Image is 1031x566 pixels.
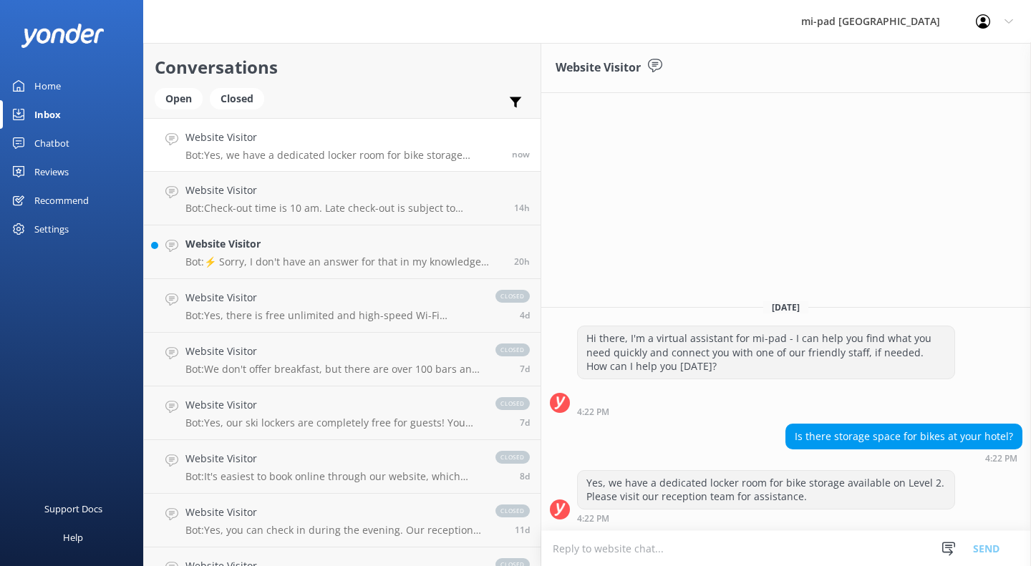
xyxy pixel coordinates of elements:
p: Bot: Yes, there is free unlimited and high-speed Wi-Fi available. You can even do video conferenc... [185,309,481,322]
div: Yes, we have a dedicated locker room for bike storage available on Level 2. Please visit our rece... [578,471,954,509]
a: Website VisitorBot:Check-out time is 10 am. Late check-out is subject to availability and charges... [144,172,541,225]
div: Open [155,88,203,109]
span: 10:39pm 09-Aug-2025 (UTC +12:00) Pacific/Auckland [520,416,530,429]
p: Bot: Check-out time is 10 am. Late check-out is subject to availability and charges may apply. Yo... [185,202,503,215]
span: closed [495,504,530,517]
span: [DATE] [763,301,808,313]
div: Chatbot [34,129,69,157]
strong: 4:22 PM [577,514,609,523]
div: Support Docs [44,494,102,523]
span: 01:52pm 09-Aug-2025 (UTC +12:00) Pacific/Auckland [520,470,530,482]
a: Closed [210,90,271,106]
a: Website VisitorBot:It's easiest to book online through our website, which keeps live track of all... [144,440,541,494]
a: Website VisitorBot:⚡ Sorry, I don't have an answer for that in my knowledge base. Please try and ... [144,225,541,279]
div: Reviews [34,157,69,186]
p: Bot: ⚡ Sorry, I don't have an answer for that in my knowledge base. Please try and rephrase your ... [185,255,503,268]
span: 07:59pm 16-Aug-2025 (UTC +12:00) Pacific/Auckland [514,255,530,268]
div: Home [34,72,61,100]
span: 04:28am 10-Aug-2025 (UTC +12:00) Pacific/Auckland [520,363,530,375]
h4: Website Visitor [185,290,481,306]
p: Bot: Yes, we have a dedicated locker room for bike storage available on Level 2. Please visit our... [185,149,501,162]
span: closed [495,397,530,410]
div: 04:22pm 17-Aug-2025 (UTC +12:00) Pacific/Auckland [577,406,955,416]
h4: Website Visitor [185,236,503,252]
span: 04:22pm 17-Aug-2025 (UTC +12:00) Pacific/Auckland [512,148,530,160]
span: 07:09pm 12-Aug-2025 (UTC +12:00) Pacific/Auckland [520,309,530,321]
div: Is there storage space for bikes at your hotel? [786,424,1022,449]
a: Open [155,90,210,106]
strong: 4:22 PM [577,408,609,416]
div: 04:22pm 17-Aug-2025 (UTC +12:00) Pacific/Auckland [785,453,1022,463]
img: yonder-white-logo.png [21,24,104,47]
div: Settings [34,215,69,243]
a: Website VisitorBot:We don't offer breakfast, but there are over 100 bars and restaurants within 5... [144,333,541,386]
span: 03:10am 06-Aug-2025 (UTC +12:00) Pacific/Auckland [515,524,530,536]
a: Website VisitorBot:Yes, we have a dedicated locker room for bike storage available on Level 2. Pl... [144,118,541,172]
a: Website VisitorBot:Yes, you can check in during the evening. Our reception is open 24/7, so you c... [144,494,541,547]
p: Bot: Yes, you can check in during the evening. Our reception is open 24/7, so you can arrive at a... [185,524,481,537]
p: Bot: We don't offer breakfast, but there are over 100 bars and restaurants within 500 metres of m... [185,363,481,376]
span: closed [495,290,530,303]
div: Help [63,523,83,552]
h4: Website Visitor [185,130,501,145]
h4: Website Visitor [185,397,481,413]
span: 01:29am 17-Aug-2025 (UTC +12:00) Pacific/Auckland [514,202,530,214]
span: closed [495,451,530,464]
div: Hi there, I'm a virtual assistant for mi-pad - I can help you find what you need quickly and conn... [578,326,954,379]
h4: Website Visitor [185,182,503,198]
p: Bot: Yes, our ski lockers are completely free for guests! You can securely store your gear at no ... [185,416,481,429]
div: Closed [210,88,264,109]
h4: Website Visitor [185,343,481,359]
strong: 4:22 PM [985,454,1017,463]
p: Bot: It's easiest to book online through our website, which keeps live track of all our inventory... [185,470,481,483]
h3: Website Visitor [556,59,641,77]
h2: Conversations [155,54,530,81]
div: Inbox [34,100,61,129]
div: 04:22pm 17-Aug-2025 (UTC +12:00) Pacific/Auckland [577,513,955,523]
div: Recommend [34,186,89,215]
a: Website VisitorBot:Yes, there is free unlimited and high-speed Wi-Fi available. You can even do v... [144,279,541,333]
span: closed [495,343,530,356]
a: Website VisitorBot:Yes, our ski lockers are completely free for guests! You can securely store yo... [144,386,541,440]
h4: Website Visitor [185,451,481,467]
h4: Website Visitor [185,504,481,520]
